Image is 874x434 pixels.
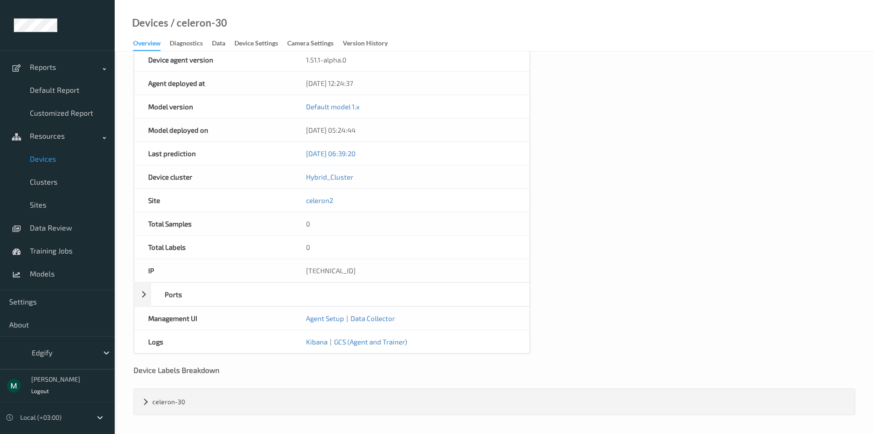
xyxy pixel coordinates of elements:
div: [DATE] 12:24:37 [292,72,529,95]
div: Device Settings [234,39,278,50]
div: Site [134,189,292,212]
div: IP [134,259,292,282]
div: Last prediction [134,142,292,165]
div: Management UI [134,307,292,330]
a: Data Collector [351,314,395,322]
div: Total Samples [134,212,292,235]
div: [TECHNICAL_ID] [292,259,529,282]
div: Ports [151,283,302,306]
a: Diagnostics [170,37,212,50]
div: 0 [292,236,529,259]
div: Version History [343,39,388,50]
a: Default model 1.x [306,102,360,111]
a: GCS (Agent and Trainer) [334,338,407,346]
div: Device cluster [134,165,292,188]
a: celeron2 [306,196,333,204]
div: Model deployed on [134,118,292,141]
a: Hybrid_Cluster [306,173,353,181]
div: Camera Settings [287,39,334,50]
a: Overview [133,37,170,51]
span: | [328,338,334,346]
div: Logs [134,330,292,353]
div: Overview [133,39,161,51]
div: Device agent version [134,48,292,71]
div: Agent deployed at [134,72,292,95]
a: Version History [343,37,397,50]
a: Kibana [306,338,328,346]
a: [DATE] 06:39:20 [306,149,356,158]
div: Model version [134,95,292,118]
div: [DATE] 05:24:44 [292,118,529,141]
div: Data [212,39,225,50]
div: celeron-30 [134,389,855,415]
div: Total Labels [134,236,292,259]
div: 1.51.1-alpha.0 [292,48,529,71]
a: Device Settings [234,37,287,50]
a: Agent Setup [306,314,344,322]
a: Devices [132,18,168,28]
span: | [344,314,351,322]
div: Device Labels Breakdown [134,366,855,375]
div: Ports [134,282,530,306]
div: Diagnostics [170,39,203,50]
div: / celeron-30 [168,18,227,28]
div: 0 [292,212,529,235]
a: Data [212,37,234,50]
a: Camera Settings [287,37,343,50]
